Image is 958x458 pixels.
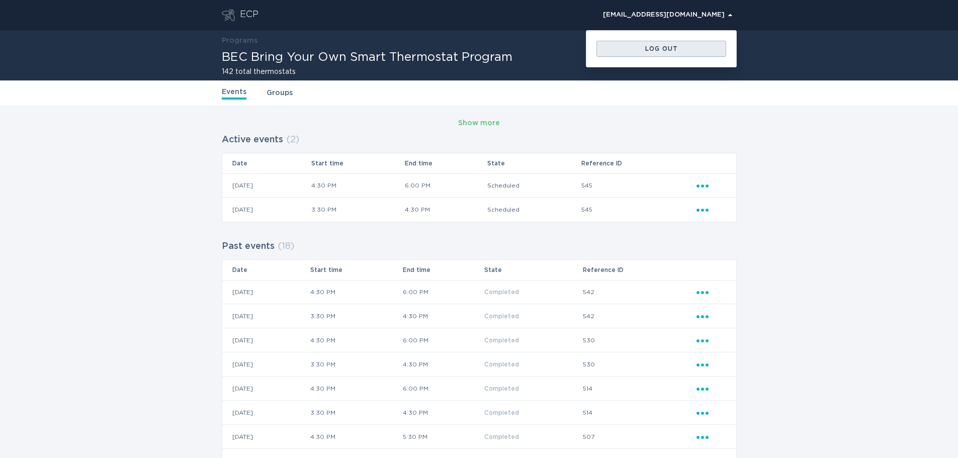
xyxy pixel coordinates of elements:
[310,425,402,449] td: 4:30 PM
[310,304,402,328] td: 3:30 PM
[402,328,484,352] td: 6:00 PM
[222,153,736,173] tr: Table Headers
[582,377,696,401] td: 514
[286,135,299,144] span: ( 2 )
[222,198,311,222] td: [DATE]
[581,173,696,198] td: 545
[458,116,500,131] button: Show more
[603,12,732,18] div: [EMAIL_ADDRESS][DOMAIN_NAME]
[402,352,484,377] td: 4:30 PM
[222,260,310,280] th: Date
[222,328,310,352] td: [DATE]
[402,304,484,328] td: 4:30 PM
[310,260,402,280] th: Start time
[222,425,736,449] tr: 993ed010418d4a9ebd800f9d4e726bd6
[310,377,402,401] td: 4:30 PM
[222,86,246,100] a: Events
[222,51,512,63] h1: BEC Bring Your Own Smart Thermostat Program
[222,9,235,21] button: Go to dashboard
[402,377,484,401] td: 6:00 PM
[222,37,257,44] a: Programs
[222,425,310,449] td: [DATE]
[696,311,726,322] div: Popover menu
[484,386,519,392] span: Completed
[222,377,736,401] tr: 30cd3b5fd2074fc7999b14a2b73e3e7b
[402,425,484,449] td: 5:30 PM
[222,153,311,173] th: Date
[601,46,721,52] div: Log out
[222,401,310,425] td: [DATE]
[310,352,402,377] td: 3:30 PM
[240,9,258,21] div: ECP
[310,401,402,425] td: 3:30 PM
[222,131,283,149] h2: Active events
[582,260,696,280] th: Reference ID
[310,328,402,352] td: 4:30 PM
[222,377,310,401] td: [DATE]
[222,352,736,377] tr: 3465f130e2774d3c8b10b98713c80a71
[222,260,736,280] tr: Table Headers
[222,304,736,328] tr: 9467f6d89aaf426a8c8c05fef8f2bd4d
[696,431,726,442] div: Popover menu
[404,198,487,222] td: 4:30 PM
[484,289,519,295] span: Completed
[484,410,519,416] span: Completed
[696,383,726,394] div: Popover menu
[582,280,696,304] td: 542
[310,280,402,304] td: 4:30 PM
[582,401,696,425] td: 514
[402,260,484,280] th: End time
[487,153,580,173] th: State
[484,313,519,319] span: Completed
[487,207,519,213] span: Scheduled
[278,242,294,251] span: ( 18 )
[311,153,404,173] th: Start time
[222,198,736,222] tr: 50f128a413ba4bcfb72a357aa500fef0
[311,173,404,198] td: 4:30 PM
[222,328,736,352] tr: f8a4ea515de04cc28c80d0d1bb64a911
[696,335,726,346] div: Popover menu
[404,153,487,173] th: End time
[402,280,484,304] td: 6:00 PM
[582,304,696,328] td: 542
[222,280,736,304] tr: d8d79efb1213451bb37d15bfd1f2d8ec
[582,328,696,352] td: 530
[484,260,582,280] th: State
[222,401,736,425] tr: e3fe3dab880441cb957dfbd63550f7b2
[696,359,726,370] div: Popover menu
[696,204,726,215] div: Popover menu
[222,304,310,328] td: [DATE]
[402,401,484,425] td: 4:30 PM
[222,237,275,255] h2: Past events
[696,407,726,418] div: Popover menu
[222,68,512,75] h2: 142 total thermostats
[484,361,519,368] span: Completed
[696,287,726,298] div: Popover menu
[267,87,293,99] a: Groups
[222,173,311,198] td: [DATE]
[487,182,519,189] span: Scheduled
[222,173,736,198] tr: 56938c9623b14c409019a55ef73da014
[458,118,500,129] div: Show more
[581,153,696,173] th: Reference ID
[484,434,519,440] span: Completed
[582,425,696,449] td: 507
[311,198,404,222] td: 3:30 PM
[596,41,726,57] button: Log out
[696,180,726,191] div: Popover menu
[582,352,696,377] td: 530
[484,337,519,343] span: Completed
[598,8,737,23] button: Open user account details
[222,280,310,304] td: [DATE]
[222,352,310,377] td: [DATE]
[581,198,696,222] td: 545
[404,173,487,198] td: 6:00 PM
